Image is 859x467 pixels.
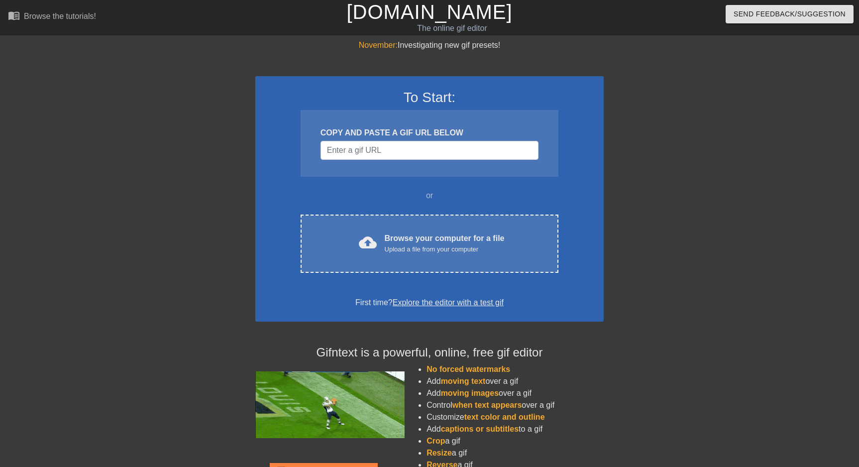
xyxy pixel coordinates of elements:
li: Add over a gif [427,387,604,399]
div: or [281,190,578,202]
img: football_small.gif [255,371,405,438]
span: November: [359,41,398,49]
li: a gif [427,447,604,459]
li: Customize [427,411,604,423]
button: Send Feedback/Suggestion [726,5,854,23]
span: Resize [427,449,452,457]
div: First time? [268,297,591,309]
span: cloud_upload [359,233,377,251]
div: Browse the tutorials! [24,12,96,20]
span: Send Feedback/Suggestion [734,8,846,20]
div: Browse your computer for a file [385,233,505,254]
div: The online gif editor [291,22,613,34]
div: COPY AND PASTE A GIF URL BELOW [321,127,538,139]
a: Browse the tutorials! [8,9,96,25]
input: Username [321,141,538,160]
span: moving text [441,377,486,385]
li: Control over a gif [427,399,604,411]
a: [DOMAIN_NAME] [346,1,512,23]
div: Investigating new gif presets! [255,39,604,51]
li: Add to a gif [427,423,604,435]
span: menu_book [8,9,20,21]
a: Explore the editor with a test gif [393,298,504,307]
span: captions or subtitles [441,425,519,433]
li: Add over a gif [427,375,604,387]
li: a gif [427,435,604,447]
span: Crop [427,437,445,445]
h3: To Start: [268,89,591,106]
span: when text appears [452,401,522,409]
div: Upload a file from your computer [385,244,505,254]
h4: Gifntext is a powerful, online, free gif editor [255,346,604,360]
span: moving images [441,389,499,397]
span: text color and outline [464,413,545,421]
span: No forced watermarks [427,365,510,373]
